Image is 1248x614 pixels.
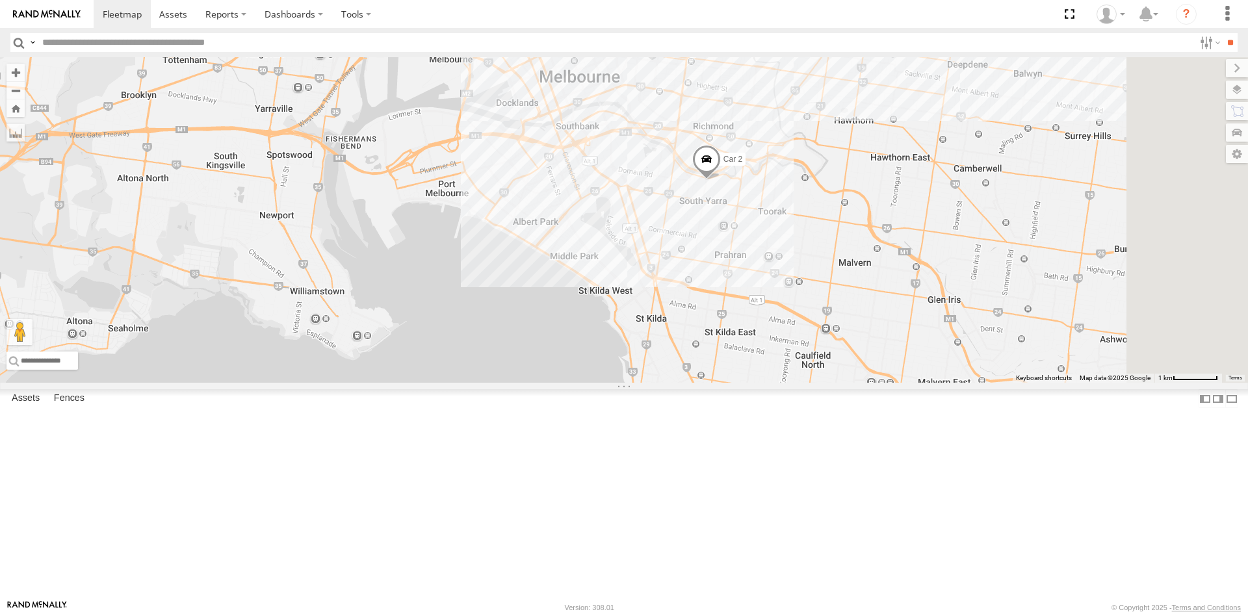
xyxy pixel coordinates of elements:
[1158,374,1173,381] span: 1 km
[6,64,25,81] button: Zoom in
[1172,604,1241,611] a: Terms and Conditions
[47,390,91,408] label: Fences
[1195,33,1223,52] label: Search Filter Options
[1111,604,1241,611] div: © Copyright 2025 -
[6,123,25,142] label: Measure
[1226,145,1248,163] label: Map Settings
[1212,389,1225,408] label: Dock Summary Table to the Right
[1225,389,1238,408] label: Hide Summary Table
[1154,374,1222,383] button: Map Scale: 1 km per 66 pixels
[1080,374,1150,381] span: Map data ©2025 Google
[6,81,25,99] button: Zoom out
[6,319,32,345] button: Drag Pegman onto the map to open Street View
[1092,5,1130,24] div: Tony Vamvakitis
[1199,389,1212,408] label: Dock Summary Table to the Left
[27,33,38,52] label: Search Query
[1228,376,1242,381] a: Terms (opens in new tab)
[5,390,46,408] label: Assets
[13,10,81,19] img: rand-logo.svg
[1016,374,1072,383] button: Keyboard shortcuts
[7,601,67,614] a: Visit our Website
[565,604,614,611] div: Version: 308.01
[6,99,25,117] button: Zoom Home
[723,155,742,164] span: Car 2
[1176,4,1197,25] i: ?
